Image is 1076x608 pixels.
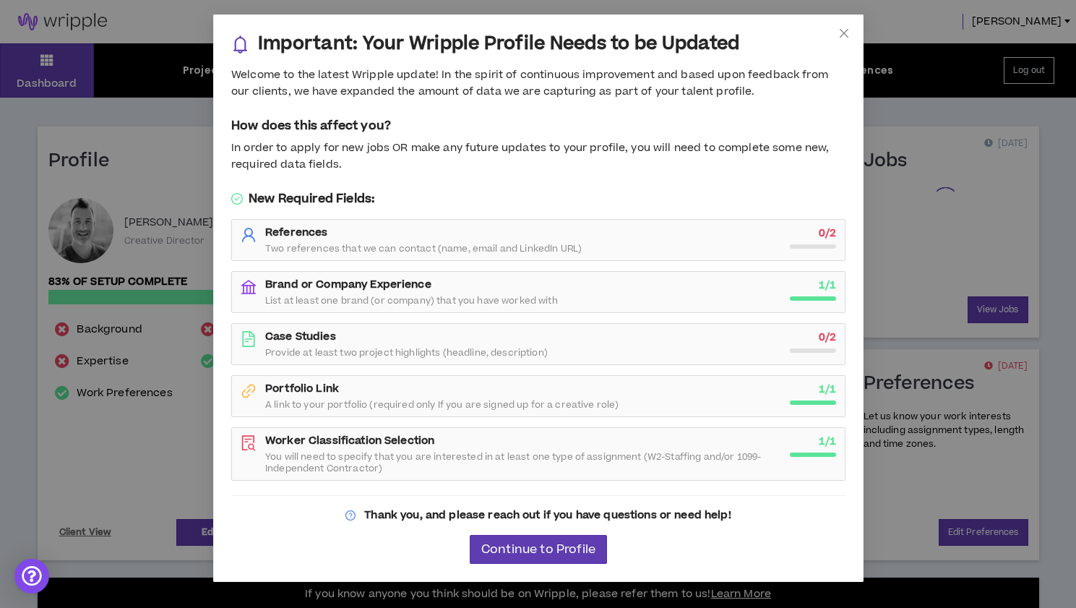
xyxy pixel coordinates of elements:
[231,190,845,207] h5: New Required Fields:
[265,295,558,307] span: List at least one brand (or company) that you have worked with
[818,382,835,397] strong: 1 / 1
[241,435,257,451] span: file-search
[231,193,243,205] span: check-circle
[364,508,731,523] strong: Thank you, and please reach out if you have questions or need help!
[231,67,845,100] div: Welcome to the latest Wripple update! In the spirit of continuous improvement and based upon feed...
[241,279,257,295] span: bank
[818,226,835,241] strong: 0 / 2
[265,277,431,292] strong: Brand or Company Experience
[818,330,835,345] strong: 0 / 2
[818,278,835,293] strong: 1 / 1
[258,33,739,56] h3: Important: Your Wripple Profile Needs to be Updated
[265,451,781,474] span: You will need to specify that you are interested in at least one type of assignment (W2-Staffing ...
[14,559,49,594] div: Open Intercom Messenger
[825,14,864,53] button: Close
[241,331,257,347] span: file-text
[231,35,249,53] span: bell
[265,329,336,344] strong: Case Studies
[265,347,548,359] span: Provide at least two project highlights (headline, description)
[265,243,582,254] span: Two references that we can contact (name, email and LinkedIn URL)
[241,383,257,399] span: link
[838,27,850,39] span: close
[818,434,835,449] strong: 1 / 1
[231,117,845,134] h5: How does this affect you?
[265,399,619,411] span: A link to your portfolio (required only If you are signed up for a creative role)
[265,225,327,240] strong: References
[265,433,434,448] strong: Worker Classification Selection
[469,535,606,564] button: Continue to Profile
[231,140,845,173] div: In order to apply for new jobs OR make any future updates to your profile, you will need to compl...
[265,381,339,396] strong: Portfolio Link
[481,543,595,557] span: Continue to Profile
[345,510,356,521] span: question-circle
[241,227,257,243] span: user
